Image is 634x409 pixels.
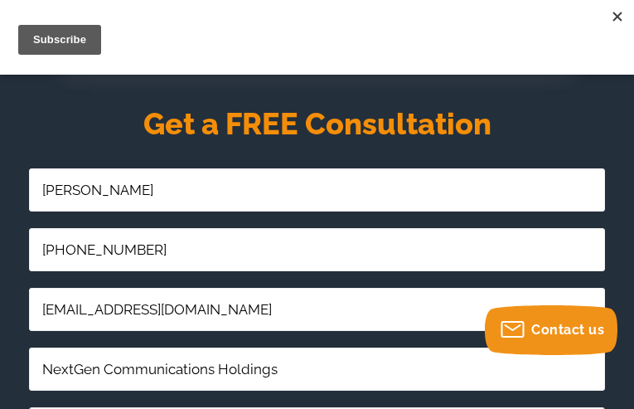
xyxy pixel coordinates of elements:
button: Contact us [485,305,617,355]
input: Subscribe [18,298,101,328]
span: Linco Casters & Industrial Supply [231,348,402,361]
strong: Sign up and Save 10% On Your Order [185,192,449,209]
h2: Get a FREE Consultation [29,104,605,144]
label: Email Address [18,228,616,248]
span: Contact us [531,322,604,338]
button: Subscribe [18,25,101,55]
